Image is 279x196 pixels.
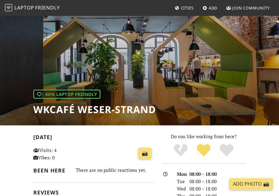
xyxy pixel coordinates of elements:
[33,134,154,143] h2: [DATE]
[181,5,194,11] span: Cities
[232,5,270,11] span: Join Community
[200,2,220,13] a: Add
[162,133,246,140] p: Do you like working from here?
[35,4,60,11] span: Friendly
[229,178,273,190] a: Add Photo 📸
[173,185,186,192] div: Wed
[172,2,196,13] a: Cities
[173,178,186,185] div: Tue
[33,167,69,174] h2: Been here
[5,3,60,13] a: LaptopFriendly LaptopFriendly
[224,2,272,13] a: Join Community
[33,189,154,196] h2: Reviews
[76,166,154,174] div: There are no public reactions yet.
[192,143,215,157] div: Yes
[186,185,249,192] div: 08:00 – 18:00
[33,146,69,161] p: Visits: 4 Vibes: 0
[186,170,249,178] div: 08:00 – 18:00
[209,5,218,11] span: Add
[5,4,12,11] img: LaptopFriendly
[173,170,186,178] div: Mon
[215,143,238,157] div: Definitely!
[169,143,192,157] div: No
[14,4,34,11] span: Laptop
[186,178,249,185] div: 08:00 – 18:00
[33,90,101,99] div: | 86% Laptop Friendly
[138,148,152,159] a: 📸
[33,104,156,115] h1: WKcafé WESER-Strand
